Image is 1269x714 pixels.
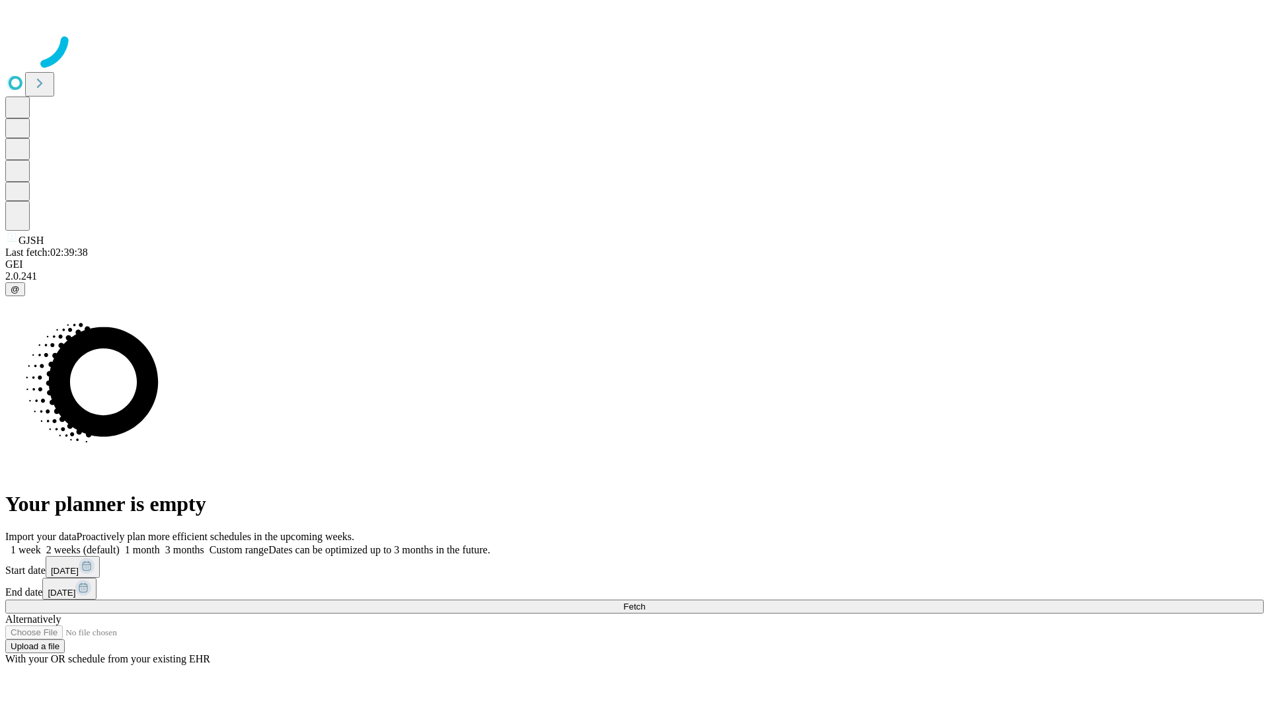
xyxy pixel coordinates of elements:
[5,653,210,664] span: With your OR schedule from your existing EHR
[210,544,268,555] span: Custom range
[5,556,1264,578] div: Start date
[11,544,41,555] span: 1 week
[5,247,88,258] span: Last fetch: 02:39:38
[77,531,354,542] span: Proactively plan more efficient schedules in the upcoming weeks.
[5,531,77,542] span: Import your data
[623,602,645,612] span: Fetch
[19,235,44,246] span: GJSH
[125,544,160,555] span: 1 month
[5,639,65,653] button: Upload a file
[46,544,120,555] span: 2 weeks (default)
[5,600,1264,614] button: Fetch
[5,578,1264,600] div: End date
[51,566,79,576] span: [DATE]
[5,282,25,296] button: @
[42,578,96,600] button: [DATE]
[48,588,75,598] span: [DATE]
[5,270,1264,282] div: 2.0.241
[46,556,100,578] button: [DATE]
[11,284,20,294] span: @
[165,544,204,555] span: 3 months
[5,492,1264,516] h1: Your planner is empty
[5,614,61,625] span: Alternatively
[5,258,1264,270] div: GEI
[268,544,490,555] span: Dates can be optimized up to 3 months in the future.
